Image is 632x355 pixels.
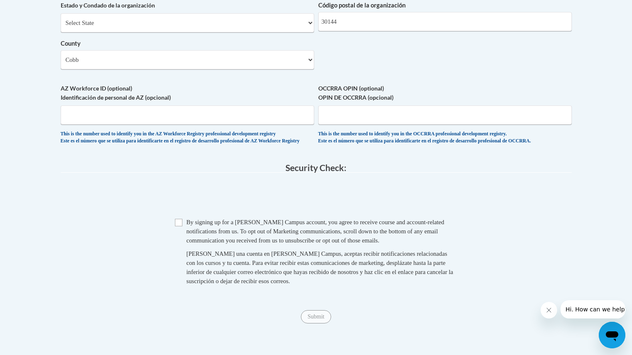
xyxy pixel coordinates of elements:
[285,162,347,173] span: Security Check:
[61,84,314,102] label: AZ Workforce ID (optional) Identificación de personal de AZ (opcional)
[5,6,67,12] span: Hi. How can we help?
[61,131,314,144] div: This is the number used to identify you in the AZ Workforce Registry professional development reg...
[599,322,625,348] iframe: Button to launch messaging window
[301,310,331,323] input: Submit
[541,302,557,318] iframe: Close message
[318,84,572,102] label: OCCRRA OPIN (optional) OPIN DE OCCRRA (opcional)
[61,39,314,48] label: County
[187,250,453,284] span: [PERSON_NAME] una cuenta en [PERSON_NAME] Campus, aceptas recibir notificaciones relacionadas con...
[318,131,572,144] div: This is the number used to identify you in the OCCRRA professional development registry. Este es ...
[561,300,625,318] iframe: Message from company
[318,12,572,31] input: Metadata input
[253,181,379,213] iframe: reCAPTCHA
[187,219,445,244] span: By signing up for a [PERSON_NAME] Campus account, you agree to receive course and account-related...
